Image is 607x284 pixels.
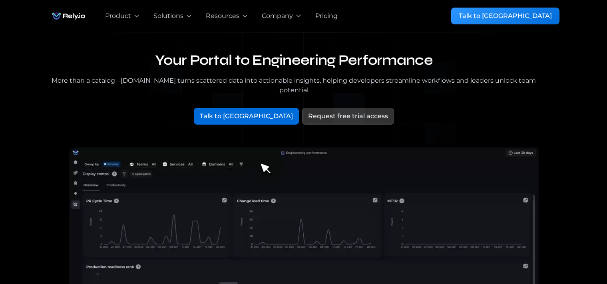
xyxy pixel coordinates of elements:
[48,76,540,95] div: More than a catalog - [DOMAIN_NAME] turns scattered data into actionable insights, helping develo...
[200,111,293,121] div: Talk to [GEOGRAPHIC_DATA]
[308,111,388,121] div: Request free trial access
[315,11,338,21] a: Pricing
[153,11,183,21] div: Solutions
[194,108,299,125] a: Talk to [GEOGRAPHIC_DATA]
[262,11,293,21] div: Company
[48,8,89,24] img: Rely.io logo
[459,11,552,21] div: Talk to [GEOGRAPHIC_DATA]
[451,8,559,24] a: Talk to [GEOGRAPHIC_DATA]
[105,11,131,21] div: Product
[48,52,540,70] h1: Your Portal to Engineering Performance
[206,11,239,21] div: Resources
[302,108,394,125] a: Request free trial access
[554,231,596,273] iframe: Chatbot
[48,8,89,24] a: home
